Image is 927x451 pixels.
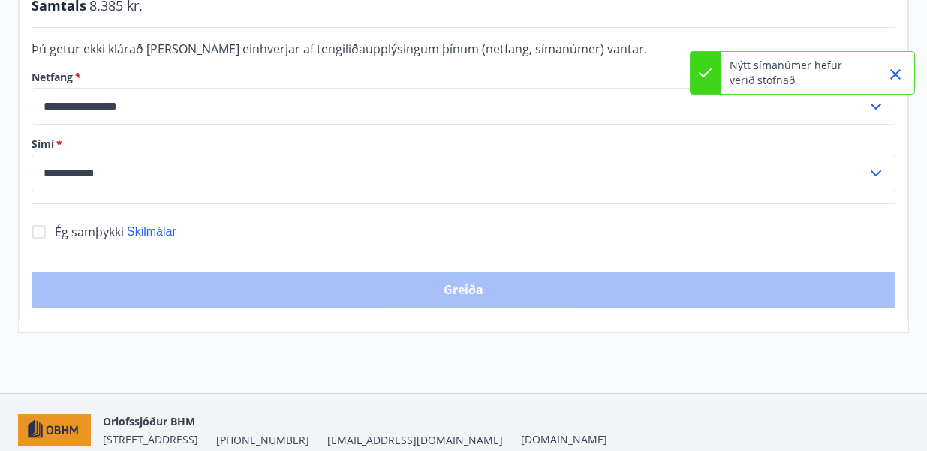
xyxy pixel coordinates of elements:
label: Sími [32,137,895,152]
span: [STREET_ADDRESS] [103,432,198,446]
span: Ég samþykki [55,224,124,240]
button: Close [883,62,908,87]
span: Þú getur ekki klárað [PERSON_NAME] einhverjar af tengiliðaupplýsingum þínum (netfang, símanúmer) ... [32,41,647,57]
p: Nýtt símanúmer hefur verið stofnað [730,58,862,88]
button: Skilmálar [127,224,176,240]
a: [DOMAIN_NAME] [521,432,607,446]
span: Orlofssjóður BHM [103,414,195,428]
span: [EMAIL_ADDRESS][DOMAIN_NAME] [327,433,503,448]
span: Skilmálar [127,225,176,238]
label: Netfang [32,70,895,85]
span: [PHONE_NUMBER] [216,433,309,448]
img: c7HIBRK87IHNqKbXD1qOiSZFdQtg2UzkX3TnRQ1O.png [18,414,91,446]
